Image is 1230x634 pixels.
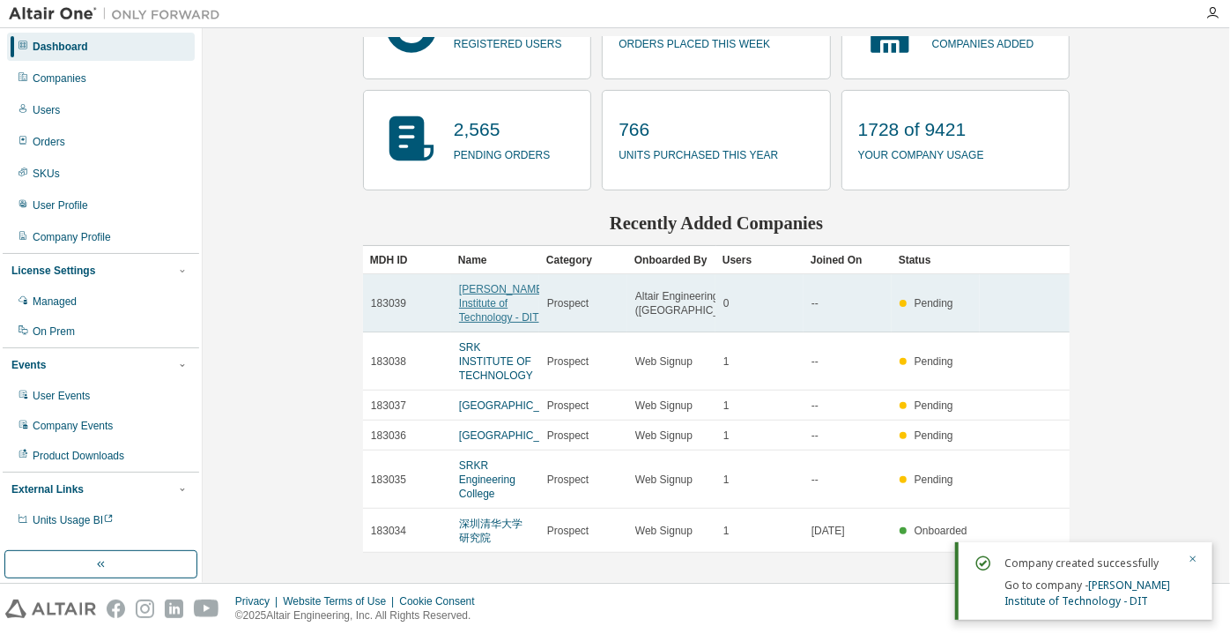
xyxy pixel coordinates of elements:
a: [PERSON_NAME] Institute of Technology - DIT [1004,578,1170,608]
p: © 2025 Altair Engineering, Inc. All Rights Reserved. [235,608,485,623]
p: 2,565 [454,116,550,143]
span: 1 [723,399,730,413]
div: Dashboard [33,40,88,54]
a: [GEOGRAPHIC_DATA] [459,429,569,442]
img: Altair One [9,5,229,23]
span: Web Signup [635,354,693,369]
h2: Recently Added Companies [363,212,1070,235]
div: Companies [33,71,86,86]
span: Prospect [547,429,589,443]
span: -- [811,473,819,487]
p: pending orders [454,143,550,163]
span: Pending [915,429,953,442]
div: Category [546,246,620,274]
div: Orders [33,135,65,149]
p: orders placed this week [619,32,770,52]
span: 1 [723,354,730,369]
span: 183036 [371,429,406,443]
span: Web Signup [635,429,693,443]
div: Company Events [33,419,113,433]
div: Joined On [811,246,885,274]
div: SKUs [33,167,60,181]
span: Prospect [547,473,589,487]
p: registered users [454,32,562,52]
span: [DATE] [811,524,845,538]
img: instagram.svg [136,600,154,618]
span: 183039 [371,296,406,310]
p: units purchased this year [619,143,778,163]
span: -- [811,296,819,310]
span: Onboarded [915,525,967,537]
div: User Events [33,389,90,403]
span: 183037 [371,399,406,413]
p: 1728 of 9421 [858,116,984,143]
span: 1 [723,524,730,538]
img: facebook.svg [107,600,125,618]
img: youtube.svg [194,600,219,618]
p: your company usage [858,143,984,163]
div: Onboarded By [634,246,708,274]
img: linkedin.svg [165,600,183,618]
img: altair_logo.svg [5,600,96,618]
div: Name [458,246,532,274]
div: Events [11,358,46,372]
div: User Profile [33,198,88,213]
span: Prospect [547,524,589,538]
div: Privacy [235,594,283,608]
div: Cookie Consent [399,594,485,608]
div: Users [33,103,60,117]
span: Altair Engineering ([GEOGRAPHIC_DATA]) [635,289,752,317]
div: Company Profile [33,230,111,244]
span: 183038 [371,354,406,369]
span: -- [811,399,819,413]
div: Company created successfully [1004,553,1177,574]
span: 1 [723,429,730,443]
div: Product Downloads [33,449,124,463]
p: 766 [619,116,778,143]
div: Status [899,246,973,274]
span: Go to company - [1004,578,1170,608]
span: Prospect [547,399,589,413]
span: Prospect [547,354,589,369]
span: 0 [723,296,730,310]
span: 183035 [371,473,406,487]
div: MDH ID [370,246,444,274]
a: [GEOGRAPHIC_DATA] [459,399,569,412]
a: [PERSON_NAME] Institute of Technology - DIT [459,283,546,324]
div: License Settings [11,264,95,278]
div: Managed [33,295,77,309]
span: Pending [915,474,953,486]
a: 深圳清华大学研究院 [459,518,522,544]
div: Website Terms of Use [283,594,399,608]
span: Pending [915,355,953,368]
span: Pending [915,399,953,412]
span: -- [811,429,819,443]
span: 183034 [371,524,406,538]
a: SRKR Engineering College [459,459,515,500]
span: Units Usage BI [33,514,114,526]
span: Web Signup [635,399,693,413]
span: 1 [723,473,730,487]
span: -- [811,354,819,369]
div: On Prem [33,324,75,339]
span: Web Signup [635,473,693,487]
span: Pending [915,297,953,310]
span: Prospect [547,296,589,310]
span: Web Signup [635,524,693,538]
div: External Links [11,482,84,496]
div: Users [722,246,797,274]
p: companies added [932,32,1034,52]
a: SRK INSTITUTE OF TECHNOLOGY [459,341,533,382]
